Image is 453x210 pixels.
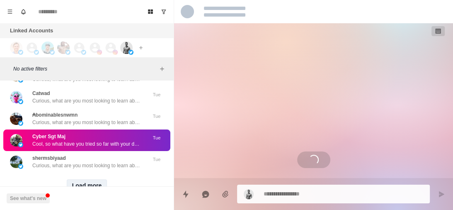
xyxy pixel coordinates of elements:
img: picture [128,50,133,55]
button: See what's new [7,193,50,203]
button: Add media [217,186,234,203]
img: picture [113,50,118,55]
p: Curious, what are you most looking to learn about currently? Like weight loss, diets, workouts etc? [32,162,140,169]
img: picture [18,121,23,126]
img: picture [18,142,23,147]
img: picture [10,156,22,168]
p: shermsbiyaad [32,154,66,162]
button: Quick replies [177,186,194,203]
p: Tue [146,134,167,142]
img: picture [10,42,22,54]
button: Add filters [157,64,167,74]
img: picture [10,134,22,147]
img: picture [57,42,70,54]
button: Reply with AI [197,186,214,203]
p: Cool, so what have you tried so far with your diet and training to drop fat/weight and grow muscle? [32,140,140,148]
p: Curious, what are you most looking to learn about currently? Like weight loss, diets, workouts etc? [32,97,140,105]
img: picture [120,42,133,54]
button: Show unread conversations [157,5,170,18]
p: ₳bominablesnwmn [32,111,78,119]
p: Cyber Sgt Maj [32,133,65,140]
img: picture [65,50,70,55]
button: Board View [144,5,157,18]
button: Load more [67,179,107,193]
button: Add account [136,43,146,53]
img: picture [81,50,86,55]
button: Send message [433,186,450,203]
img: picture [244,189,254,199]
p: Tue [146,156,167,163]
p: Tue [146,113,167,120]
p: Catwad [32,90,50,97]
img: picture [10,112,22,125]
img: picture [18,50,23,55]
img: picture [97,50,102,55]
img: picture [10,91,22,103]
p: Linked Accounts [10,27,53,35]
img: picture [18,99,23,104]
button: Menu [3,5,17,18]
p: No active filters [13,65,157,73]
button: Notifications [17,5,30,18]
p: Curious, what are you most looking to learn about currently? Like weight loss, diets, workouts etc? [32,119,140,126]
img: picture [50,50,55,55]
img: picture [34,50,39,55]
img: picture [18,164,23,169]
p: Tue [146,91,167,98]
img: picture [41,42,54,54]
